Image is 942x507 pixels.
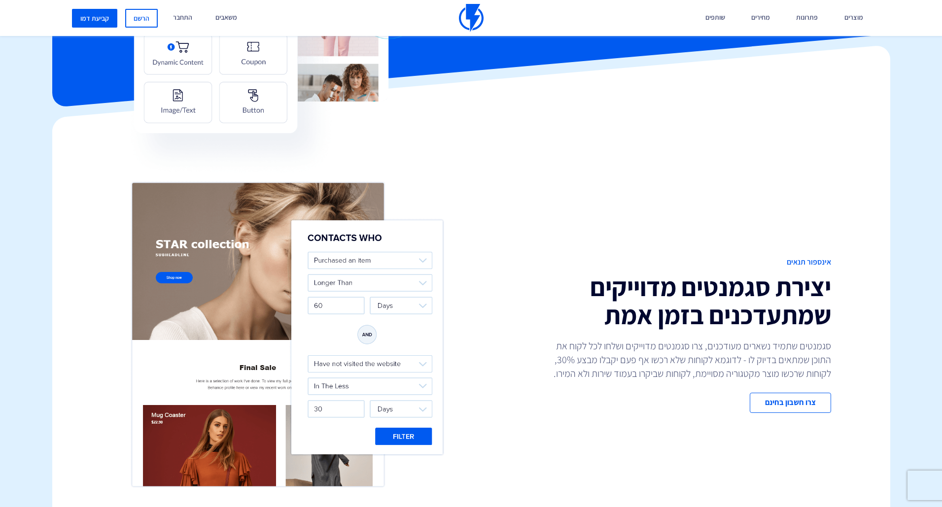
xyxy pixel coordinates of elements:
[479,273,831,329] h2: יצירת סגמנטים מדוייקים שמתעדכנים בזמן אמת
[72,9,117,28] a: קביעת דמו
[535,339,831,380] p: סגמנטים שתמיד נשארים מעודכנים, צרו סגמנטים מדוייקים ושלחו לכל לקוח את התוכן שמתאים בדיוק לו - לדו...
[479,257,831,268] span: אינספור תנאים
[125,9,158,28] a: הרשם
[750,393,831,413] a: צרו חשבון בחינם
